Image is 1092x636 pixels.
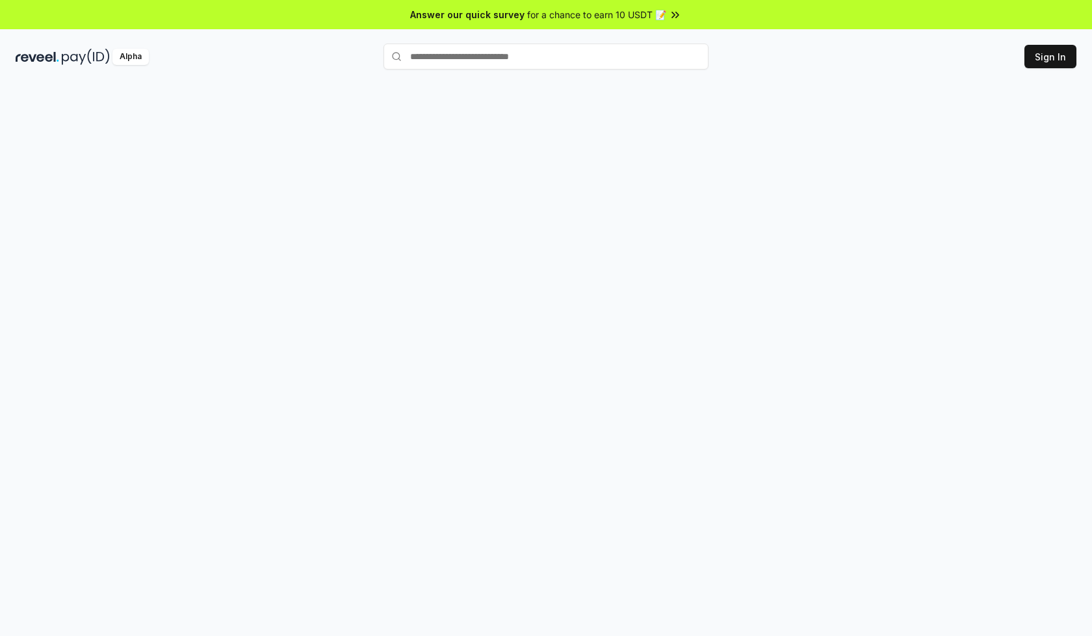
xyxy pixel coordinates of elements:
[1024,45,1076,68] button: Sign In
[112,49,149,65] div: Alpha
[527,8,666,21] span: for a chance to earn 10 USDT 📝
[16,49,59,65] img: reveel_dark
[62,49,110,65] img: pay_id
[410,8,525,21] span: Answer our quick survey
